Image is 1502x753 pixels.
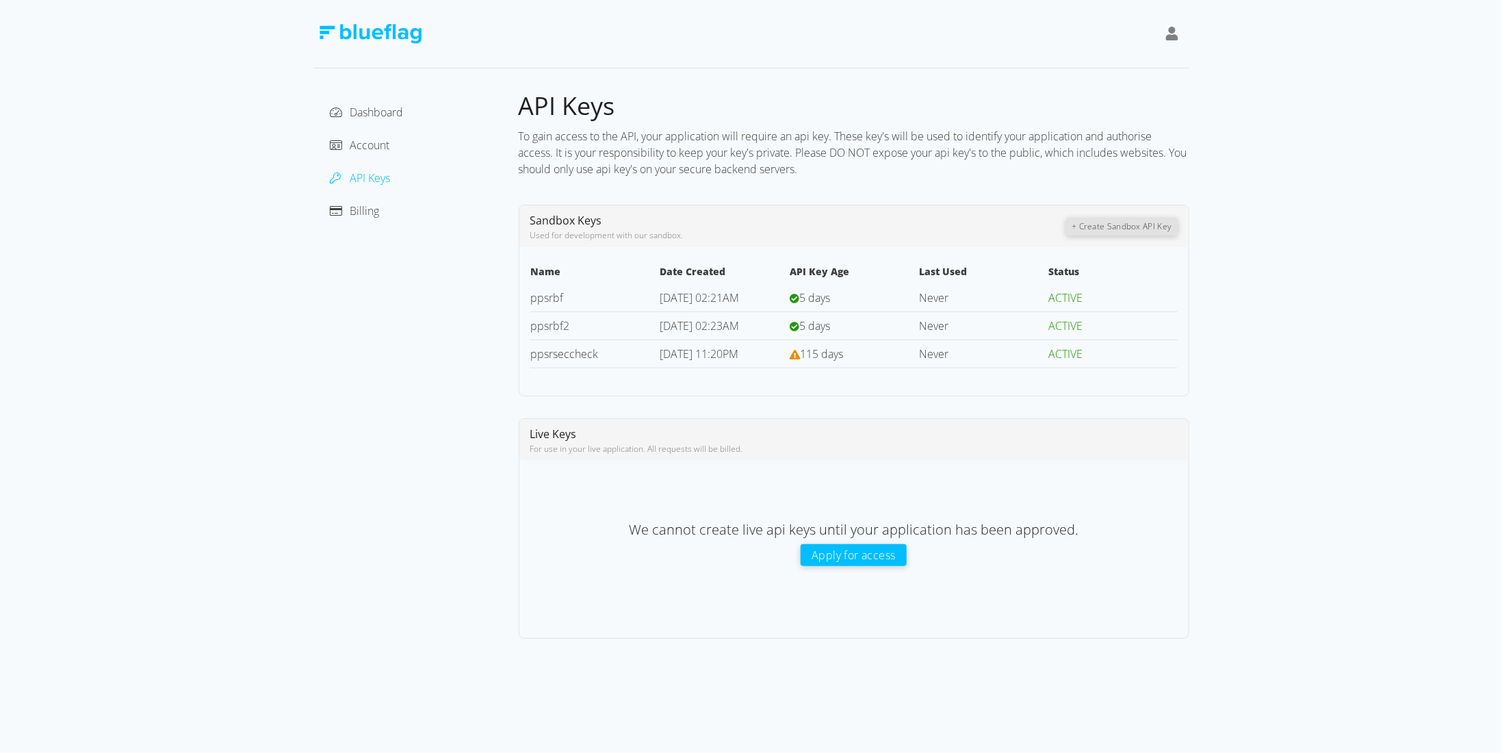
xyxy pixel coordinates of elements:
th: Last Used [918,264,1048,284]
a: Billing [330,203,380,218]
span: Never [919,346,948,361]
span: [DATE] 11:20PM [660,346,739,361]
span: 5 days [799,290,830,305]
span: We cannot create live api keys until your application has been approved. [629,520,1078,539]
img: Blue Flag Logo [319,24,422,44]
span: Never [919,290,948,305]
span: 115 days [801,346,844,361]
span: [DATE] 02:23AM [660,318,740,333]
span: API Keys [350,170,391,186]
span: [DATE] 02:21AM [660,290,740,305]
th: Date Created [660,264,789,284]
button: + Create Sandbox API Key [1066,218,1177,235]
a: ppsrbf2 [531,318,570,333]
span: Live Keys [530,426,577,442]
a: ppsrbf [531,290,564,305]
div: To gain access to the API, your application will require an api key. These key's will be used to ... [519,123,1189,183]
span: ACTIVE [1048,318,1083,333]
span: ACTIVE [1048,346,1083,361]
span: API Keys [519,89,615,123]
a: ppsrseccheck [531,346,599,361]
a: API Keys [330,170,391,186]
span: 5 days [799,318,830,333]
span: Sandbox Keys [530,213,602,228]
span: Dashboard [350,105,404,120]
span: ACTIVE [1048,290,1083,305]
span: Account [350,138,390,153]
th: API Key Age [789,264,918,284]
button: Apply for access [801,544,906,566]
div: Used for development with our sandbox. [530,229,1067,242]
div: For use in your live application. All requests will be billed. [530,443,1178,455]
a: Dashboard [330,105,404,120]
th: Name [530,264,660,284]
a: Account [330,138,390,153]
span: Never [919,318,948,333]
span: Billing [350,203,380,218]
th: Status [1048,264,1177,284]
